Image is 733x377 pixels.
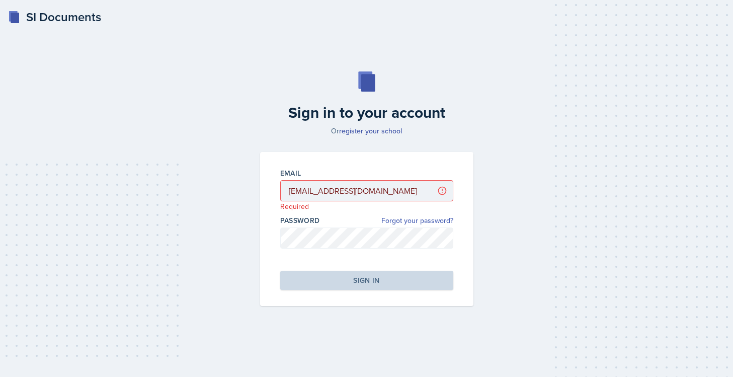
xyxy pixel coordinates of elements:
[280,168,301,178] label: Email
[280,271,453,290] button: Sign in
[280,180,453,201] input: Email
[381,215,453,226] a: Forgot your password?
[8,8,101,26] a: SI Documents
[254,126,479,136] p: Or
[339,126,402,136] a: register your school
[254,104,479,122] h2: Sign in to your account
[280,215,320,225] label: Password
[353,275,379,285] div: Sign in
[280,201,453,211] p: Required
